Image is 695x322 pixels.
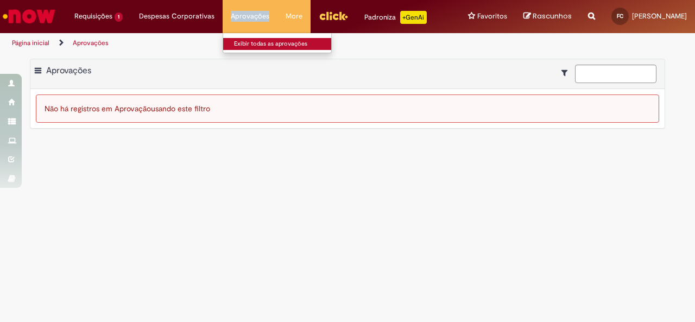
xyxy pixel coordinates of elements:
a: Página inicial [12,39,49,47]
div: Padroniza [364,11,427,24]
a: Rascunhos [523,11,572,22]
span: Aprovações [231,11,269,22]
span: Favoritos [477,11,507,22]
span: 1 [115,12,123,22]
ul: Aprovações [223,33,332,53]
ul: Trilhas de página [8,33,455,53]
i: Mostrar filtros para: Suas Solicitações [561,69,573,77]
span: Rascunhos [533,11,572,21]
span: Despesas Corporativas [139,11,214,22]
a: Aprovações [73,39,109,47]
span: Aprovações [46,65,91,76]
span: More [286,11,302,22]
span: Requisições [74,11,112,22]
a: Exibir todas as aprovações [223,38,343,50]
img: click_logo_yellow_360x200.png [319,8,348,24]
p: +GenAi [400,11,427,24]
span: usando este filtro [151,104,210,113]
span: [PERSON_NAME] [632,11,687,21]
img: ServiceNow [1,5,57,27]
span: FC [617,12,623,20]
div: Não há registros em Aprovação [36,94,659,123]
